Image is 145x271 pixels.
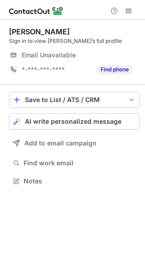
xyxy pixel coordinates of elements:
span: Email Unavailable [22,51,76,59]
span: AI write personalized message [25,118,121,125]
button: save-profile-one-click [9,92,140,108]
span: Notes [24,177,136,185]
button: Add to email campaign [9,135,140,151]
div: Sign in to view [PERSON_NAME]’s full profile [9,37,140,45]
button: AI write personalized message [9,113,140,130]
span: Find work email [24,159,136,167]
button: Notes [9,175,140,187]
button: Reveal Button [97,65,132,74]
div: Save to List / ATS / CRM [25,96,124,103]
span: Add to email campaign [24,140,97,147]
div: [PERSON_NAME] [9,27,70,36]
button: Find work email [9,157,140,169]
img: ContactOut v5.3.10 [9,5,63,16]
